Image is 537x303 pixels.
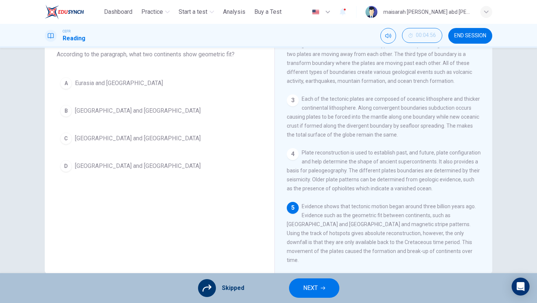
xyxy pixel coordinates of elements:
div: 5 [287,202,299,214]
span: Evidence shows that tectonic motion began around three billion years ago. Evidence such as the ge... [287,203,476,263]
button: Start a test [176,5,217,19]
img: en [311,9,320,15]
span: Start a test [179,7,207,16]
button: NEXT [289,278,339,298]
img: ELTC logo [45,4,84,19]
span: Analysis [223,7,245,16]
span: Dashboard [104,7,132,16]
div: 3 [287,94,299,106]
h1: Reading [63,34,85,43]
span: Each of the tectonic plates are composed of oceanic lithosphere and thicker continental lithosphe... [287,96,480,138]
div: 4 [287,148,299,160]
span: CEFR [63,29,70,34]
div: Open Intercom Messenger [512,278,530,296]
button: Buy a Test [251,5,285,19]
a: ELTC logo [45,4,101,19]
div: maisarah [PERSON_NAME] abd [PERSON_NAME] [383,7,471,16]
img: Profile picture [365,6,377,18]
button: END SESSION [448,28,492,44]
span: 00:04:56 [416,32,436,38]
button: 00:04:56 [402,28,442,43]
span: END SESSION [454,33,486,39]
button: Dashboard [101,5,135,19]
span: Skipped [222,284,244,293]
span: According to the paragraph, what two continents show geometric fit? [57,50,263,59]
span: Plate reconstruction is used to establish past, and future, plate configuration and help determin... [287,150,481,191]
span: NEXT [303,283,318,293]
button: Analysis [220,5,248,19]
span: Buy a Test [254,7,282,16]
span: Practice [141,7,163,16]
button: Practice [138,5,173,19]
div: Hide [402,28,442,44]
div: Mute [380,28,396,44]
